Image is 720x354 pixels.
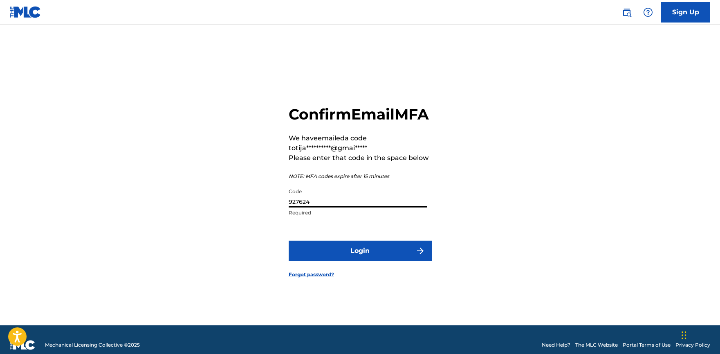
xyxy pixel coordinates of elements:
[661,2,710,23] a: Sign Up
[289,105,432,124] h2: Confirm Email MFA
[289,271,334,278] a: Forgot password?
[542,341,570,349] a: Need Help?
[289,209,427,216] p: Required
[619,4,635,20] a: Public Search
[45,341,140,349] span: Mechanical Licensing Collective © 2025
[10,6,41,18] img: MLC Logo
[289,173,432,180] p: NOTE: MFA codes expire after 15 minutes
[623,341,671,349] a: Portal Terms of Use
[289,153,432,163] p: Please enter that code in the space below
[10,340,35,350] img: logo
[415,246,425,256] img: f7272a7cc735f4ea7f67.svg
[643,7,653,17] img: help
[640,4,656,20] div: Help
[575,341,618,349] a: The MLC Website
[289,241,432,261] button: Login
[682,323,686,347] div: Drag
[675,341,710,349] a: Privacy Policy
[622,7,632,17] img: search
[679,315,720,354] iframe: Chat Widget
